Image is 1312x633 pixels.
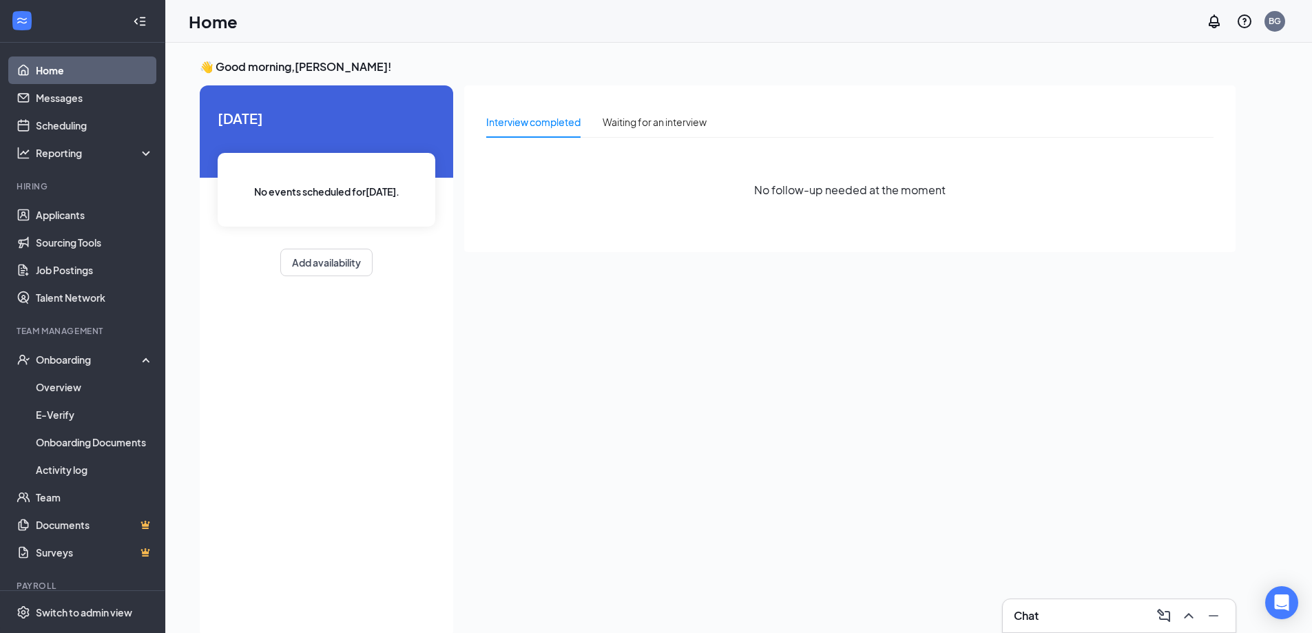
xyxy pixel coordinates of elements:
[36,229,154,256] a: Sourcing Tools
[17,146,30,160] svg: Analysis
[36,511,154,539] a: DocumentsCrown
[1156,608,1172,624] svg: ComposeMessage
[17,605,30,619] svg: Settings
[1206,13,1222,30] svg: Notifications
[36,484,154,511] a: Team
[1236,13,1253,30] svg: QuestionInfo
[36,353,142,366] div: Onboarding
[280,249,373,276] button: Add availability
[36,539,154,566] a: SurveysCrown
[1014,608,1039,623] h3: Chat
[36,605,132,619] div: Switch to admin view
[36,401,154,428] a: E-Verify
[1265,586,1298,619] div: Open Intercom Messenger
[36,56,154,84] a: Home
[200,59,1236,74] h3: 👋 Good morning, [PERSON_NAME] !
[1153,605,1175,627] button: ComposeMessage
[36,112,154,139] a: Scheduling
[133,14,147,28] svg: Collapse
[1180,608,1197,624] svg: ChevronUp
[189,10,238,33] h1: Home
[36,284,154,311] a: Talent Network
[17,325,151,337] div: Team Management
[36,373,154,401] a: Overview
[218,107,435,129] span: [DATE]
[603,114,707,129] div: Waiting for an interview
[1205,608,1222,624] svg: Minimize
[1178,605,1200,627] button: ChevronUp
[36,256,154,284] a: Job Postings
[36,146,154,160] div: Reporting
[254,184,399,199] span: No events scheduled for [DATE] .
[36,84,154,112] a: Messages
[36,201,154,229] a: Applicants
[1202,605,1225,627] button: Minimize
[754,181,946,198] span: No follow-up needed at the moment
[1269,15,1281,27] div: BG
[36,428,154,456] a: Onboarding Documents
[486,114,581,129] div: Interview completed
[15,14,29,28] svg: WorkstreamLogo
[17,580,151,592] div: Payroll
[36,456,154,484] a: Activity log
[17,180,151,192] div: Hiring
[17,353,30,366] svg: UserCheck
